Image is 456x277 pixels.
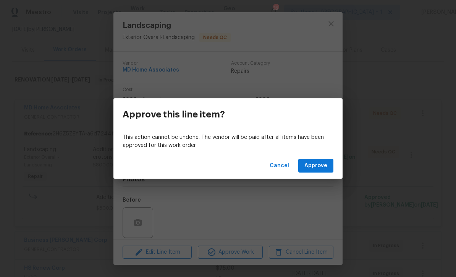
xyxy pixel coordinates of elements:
[267,159,292,173] button: Cancel
[123,109,225,120] h3: Approve this line item?
[270,161,289,171] span: Cancel
[298,159,333,173] button: Approve
[304,161,327,171] span: Approve
[123,134,333,150] p: This action cannot be undone. The vendor will be paid after all items have been approved for this...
